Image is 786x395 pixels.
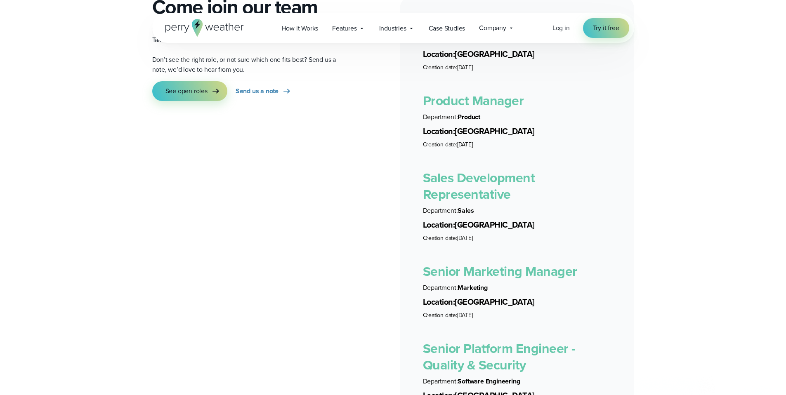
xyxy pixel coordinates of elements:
[423,283,611,293] li: Marketing
[423,140,457,149] span: Creation date:
[423,311,611,320] li: [DATE]
[423,206,458,215] span: Department:
[423,48,611,60] li: [GEOGRAPHIC_DATA]
[422,20,472,37] a: Case Studies
[423,234,457,242] span: Creation date:
[423,283,458,292] span: Department:
[423,35,458,45] span: Department:
[423,261,577,281] a: Senior Marketing Manager
[423,63,611,72] li: [DATE]
[152,55,345,75] p: Don’t see the right role, or not sure which one fits best? Send us a note, we’d love to hear from...
[423,125,611,137] li: [GEOGRAPHIC_DATA]
[479,23,506,33] span: Company
[423,63,457,72] span: Creation date:
[165,86,208,96] span: See open roles
[379,24,406,33] span: Industries
[552,23,570,33] a: Log in
[423,376,458,386] span: Department:
[152,81,227,101] a: See open roles
[423,234,611,242] li: [DATE]
[423,125,455,137] span: Location:
[583,18,629,38] a: Try it free
[423,48,455,60] span: Location:
[423,339,576,375] a: Senior Platform Engineer - Quality & Security
[236,81,292,101] a: Send us a note
[236,86,279,96] span: Send us a note
[423,296,611,308] li: [GEOGRAPHIC_DATA]
[423,168,535,204] a: Sales Development Representative
[275,20,326,37] a: How it Works
[423,112,611,122] li: Product
[423,206,611,216] li: Sales
[429,24,465,33] span: Case Studies
[593,23,619,33] span: Try it free
[423,296,455,308] span: Location:
[423,112,458,122] span: Department:
[423,91,524,111] a: Product Manager
[332,24,356,33] span: Features
[282,24,319,33] span: How it Works
[423,219,611,231] li: [GEOGRAPHIC_DATA]
[423,376,611,386] li: Software Engineering
[423,311,457,320] span: Creation date:
[423,141,611,149] li: [DATE]
[423,219,455,231] span: Location:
